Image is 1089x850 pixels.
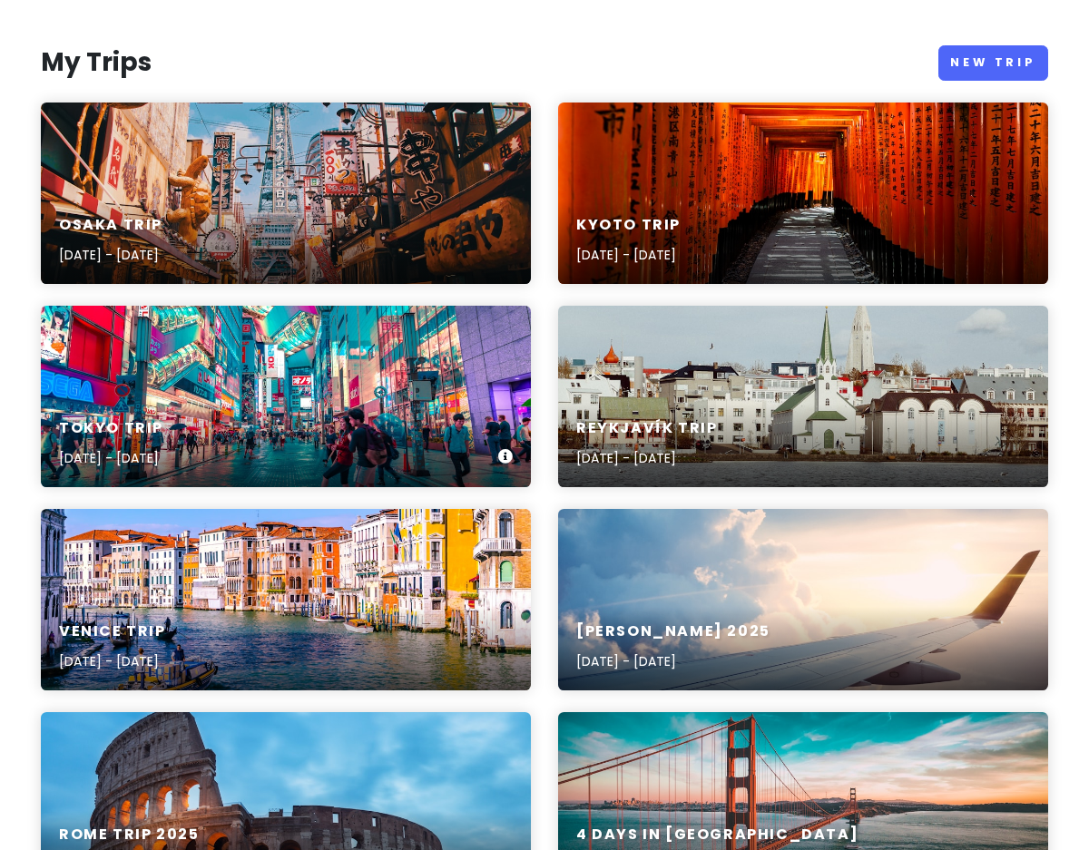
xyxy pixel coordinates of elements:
[576,216,681,235] h6: Kyoto Trip
[576,245,681,265] p: [DATE] - [DATE]
[558,306,1048,487] a: photography of white swan floating on water bodyReykjavík Trip[DATE] - [DATE]
[576,826,858,845] h6: 4 Days in [GEOGRAPHIC_DATA]
[41,306,531,487] a: people walking on road near well-lit buildingsTokyo Trip[DATE] - [DATE]
[938,45,1048,81] a: New Trip
[59,448,163,468] p: [DATE] - [DATE]
[59,622,166,641] h6: Venice Trip
[59,245,162,265] p: [DATE] - [DATE]
[59,216,162,235] h6: Osaka Trip
[576,622,770,641] h6: [PERSON_NAME] 2025
[576,448,717,468] p: [DATE] - [DATE]
[558,103,1048,284] a: empty tunnel between red wallsKyoto Trip[DATE] - [DATE]
[558,509,1048,690] a: aerial photography of airliner[PERSON_NAME] 2025[DATE] - [DATE]
[59,419,163,438] h6: Tokyo Trip
[59,826,199,845] h6: Rome Trip 2025
[41,103,531,284] a: people walking on street during daytimeOsaka Trip[DATE] - [DATE]
[41,509,531,690] a: landscape photo of a Venice canalVenice Trip[DATE] - [DATE]
[41,46,152,79] h3: My Trips
[576,419,717,438] h6: Reykjavík Trip
[59,651,166,671] p: [DATE] - [DATE]
[576,651,770,671] p: [DATE] - [DATE]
